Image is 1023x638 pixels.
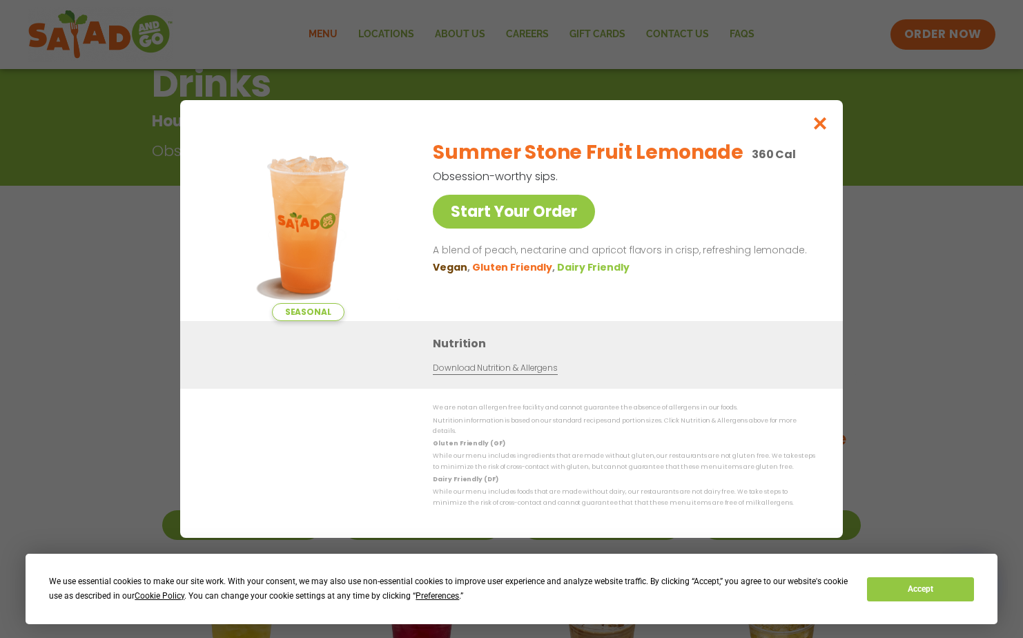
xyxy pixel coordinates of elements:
button: Accept [867,577,973,601]
span: Preferences [416,591,459,601]
span: Seasonal [272,303,344,321]
strong: Dairy Friendly (DF) [433,475,498,483]
p: A blend of peach, nectarine and apricot flavors in crisp, refreshing lemonade. [433,242,810,259]
p: While our menu includes foods that are made without dairy, our restaurants are not dairy free. We... [433,487,815,508]
li: Gluten Friendly [472,260,557,275]
p: While our menu includes ingredients that are made without gluten, our restaurants are not gluten ... [433,451,815,472]
span: Cookie Policy [135,591,184,601]
h2: Summer Stone Fruit Lemonade [433,138,743,167]
p: Nutrition information is based on our standard recipes and portion sizes. Click Nutrition & Aller... [433,416,815,437]
li: Dairy Friendly [557,260,632,275]
li: Vegan [433,260,472,275]
a: Start Your Order [433,195,595,229]
h3: Nutrition [433,335,822,352]
div: We use essential cookies to make our site work. With your consent, we may also use non-essential ... [49,574,850,603]
p: We are not an allergen free facility and cannot guarantee the absence of allergens in our foods. [433,403,815,413]
p: Obsession-worthy sips. [433,168,743,185]
img: Featured product photo for Summer Stone Fruit Lemonade [211,128,405,321]
p: 360 Cal [752,146,796,163]
a: Download Nutrition & Allergens [433,362,557,375]
strong: Gluten Friendly (GF) [433,439,505,447]
div: Cookie Consent Prompt [26,554,997,624]
button: Close modal [798,100,843,146]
